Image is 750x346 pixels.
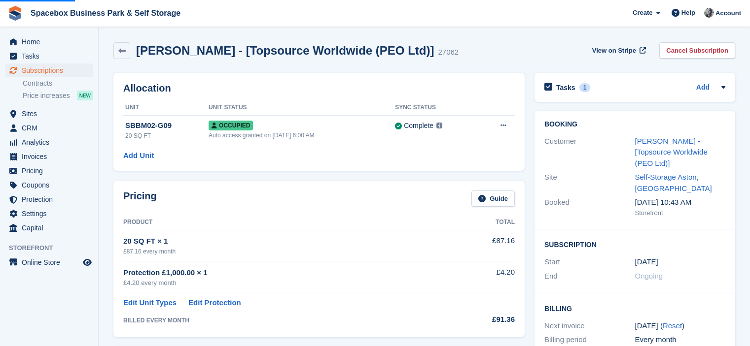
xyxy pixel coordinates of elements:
[544,334,635,346] div: Billing period
[663,321,682,330] a: Reset
[188,297,241,309] a: Edit Protection
[696,82,710,94] a: Add
[136,44,434,57] h2: [PERSON_NAME] - [Topsource Worldwide (PEO Ltd)]
[5,255,93,269] a: menu
[635,272,663,280] span: Ongoing
[436,123,442,128] img: icon-info-grey-7440780725fd019a000dd9b08b2336e03edf1995a4989e88bcd33f0948082b44.svg
[123,236,452,247] div: 20 SQ FT × 1
[123,100,209,116] th: Unit
[22,107,81,121] span: Sites
[544,320,635,332] div: Next invoice
[27,5,184,21] a: Spacebox Business Park & Self Storage
[452,230,515,261] td: £87.16
[635,256,658,268] time: 2023-11-06 00:00:00 UTC
[404,121,433,131] div: Complete
[544,121,725,128] h2: Booking
[123,190,157,207] h2: Pricing
[125,120,209,131] div: SBBM02-G09
[5,207,93,220] a: menu
[123,215,452,230] th: Product
[659,42,735,59] a: Cancel Subscription
[5,178,93,192] a: menu
[22,35,81,49] span: Home
[22,63,81,77] span: Subscriptions
[81,256,93,268] a: Preview store
[635,208,726,218] div: Storefront
[5,221,93,235] a: menu
[452,215,515,230] th: Total
[452,261,515,293] td: £4.20
[471,190,515,207] a: Guide
[123,316,452,325] div: BILLED EVERY MONTH
[9,243,98,253] span: Storefront
[588,42,648,59] a: View on Stripe
[22,207,81,220] span: Settings
[22,178,81,192] span: Coupons
[22,255,81,269] span: Online Store
[22,192,81,206] span: Protection
[209,100,395,116] th: Unit Status
[5,164,93,178] a: menu
[5,49,93,63] a: menu
[8,6,23,21] img: stora-icon-8386f47178a22dfd0bd8f6a31ec36ba5ce8667c1dd55bd0f319d3a0aa187defe.svg
[23,79,93,88] a: Contracts
[123,150,154,161] a: Add Unit
[579,83,591,92] div: 1
[544,239,725,249] h2: Subscription
[395,100,478,116] th: Sync Status
[209,131,395,140] div: Auto access granted on [DATE] 6:00 AM
[544,271,635,282] div: End
[5,63,93,77] a: menu
[635,173,712,192] a: Self-Storage Aston, [GEOGRAPHIC_DATA]
[544,303,725,313] h2: Billing
[22,164,81,178] span: Pricing
[438,47,459,58] div: 27062
[22,121,81,135] span: CRM
[123,83,515,94] h2: Allocation
[22,135,81,149] span: Analytics
[123,297,177,309] a: Edit Unit Types
[125,131,209,140] div: 20 SQ FT
[633,8,652,18] span: Create
[123,247,452,256] div: £87.16 every month
[5,150,93,163] a: menu
[123,278,452,288] div: £4.20 every month
[5,107,93,121] a: menu
[635,197,726,208] div: [DATE] 10:43 AM
[452,314,515,325] div: £91.36
[23,91,70,100] span: Price increases
[22,221,81,235] span: Capital
[556,83,575,92] h2: Tasks
[681,8,695,18] span: Help
[209,121,253,130] span: Occupied
[715,8,741,18] span: Account
[5,121,93,135] a: menu
[544,256,635,268] div: Start
[5,135,93,149] a: menu
[544,197,635,218] div: Booked
[5,192,93,206] a: menu
[23,90,93,101] a: Price increases NEW
[544,136,635,169] div: Customer
[77,91,93,100] div: NEW
[5,35,93,49] a: menu
[544,172,635,194] div: Site
[22,150,81,163] span: Invoices
[635,334,726,346] div: Every month
[704,8,714,18] img: SUDIPTA VIRMANI
[592,46,636,56] span: View on Stripe
[22,49,81,63] span: Tasks
[123,267,452,279] div: Protection £1,000.00 × 1
[635,320,726,332] div: [DATE] ( )
[635,137,708,167] a: [PERSON_NAME] - [Topsource Worldwide (PEO Ltd)]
